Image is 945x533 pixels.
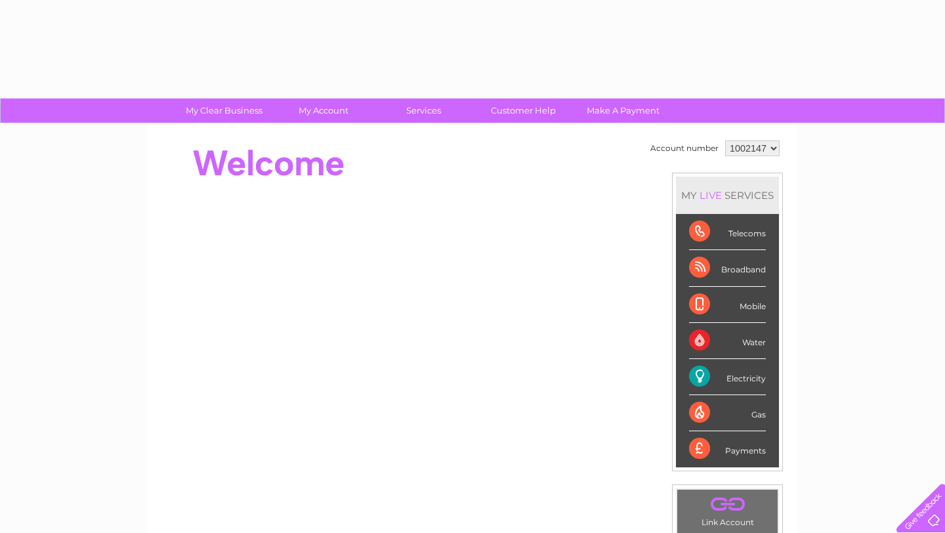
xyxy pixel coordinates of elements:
[689,323,766,359] div: Water
[569,98,677,123] a: Make A Payment
[469,98,577,123] a: Customer Help
[689,431,766,467] div: Payments
[677,489,778,530] td: Link Account
[647,137,722,160] td: Account number
[689,395,766,431] div: Gas
[676,177,779,214] div: MY SERVICES
[689,287,766,323] div: Mobile
[170,98,278,123] a: My Clear Business
[270,98,378,123] a: My Account
[697,189,724,202] div: LIVE
[689,250,766,286] div: Broadband
[681,493,774,516] a: .
[369,98,478,123] a: Services
[689,214,766,250] div: Telecoms
[689,359,766,395] div: Electricity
